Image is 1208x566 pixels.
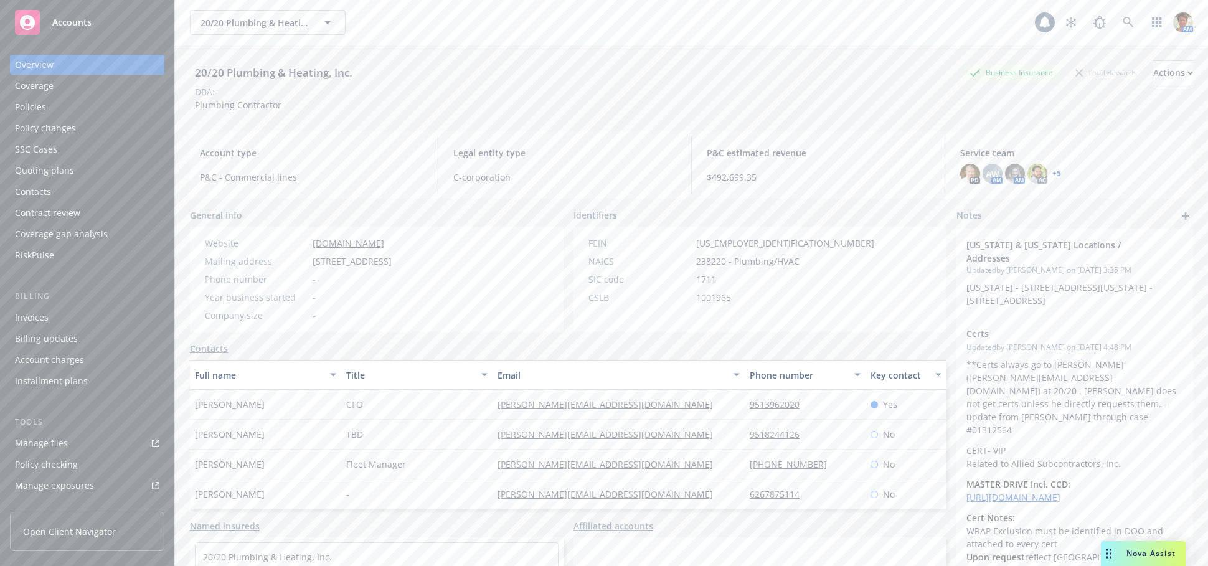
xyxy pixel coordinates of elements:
[195,85,218,98] div: DBA: -
[966,238,1151,265] span: [US_STATE] & [US_STATE] Locations / Addresses
[195,369,323,382] div: Full name
[453,146,676,159] span: Legal entity type
[10,5,164,40] a: Accounts
[313,273,316,286] span: -
[15,497,97,517] div: Manage certificates
[10,97,164,117] a: Policies
[10,224,164,244] a: Coverage gap analysis
[10,455,164,474] a: Policy checking
[195,458,265,471] span: [PERSON_NAME]
[966,342,1183,353] span: Updated by [PERSON_NAME] on [DATE] 4:48 PM
[1052,170,1061,177] a: +5
[205,273,308,286] div: Phone number
[1153,60,1193,85] button: Actions
[1005,164,1025,184] img: photo
[866,360,946,390] button: Key contact
[966,551,1025,563] strong: Upon request
[15,476,94,496] div: Manage exposures
[195,99,281,111] span: Plumbing Contractor
[966,524,1183,550] li: WRAP Exclusion must be identified in DOO and attached to every cert
[10,433,164,453] a: Manage files
[573,519,653,532] a: Affiliated accounts
[986,167,999,181] span: AW
[1126,548,1176,559] span: Nova Assist
[190,519,260,532] a: Named insureds
[588,255,691,268] div: NAICS
[10,118,164,138] a: Policy changes
[195,488,265,501] span: [PERSON_NAME]
[871,369,928,382] div: Key contact
[966,491,1060,503] a: [URL][DOMAIN_NAME]
[346,369,474,382] div: Title
[10,371,164,391] a: Installment plans
[10,76,164,96] a: Coverage
[750,369,847,382] div: Phone number
[195,398,265,411] span: [PERSON_NAME]
[1101,541,1186,566] button: Nova Assist
[10,55,164,75] a: Overview
[966,444,1183,470] p: CERT- VIP Related to Allied Subcontractors, Inc.
[201,16,308,29] span: 20/20 Plumbing & Heating, Inc.
[498,428,723,440] a: [PERSON_NAME][EMAIL_ADDRESS][DOMAIN_NAME]
[963,65,1059,80] div: Business Insurance
[346,398,363,411] span: CFO
[10,497,164,517] a: Manage certificates
[1116,10,1141,35] a: Search
[15,433,68,453] div: Manage files
[15,203,80,223] div: Contract review
[966,327,1151,340] span: Certs
[696,291,731,304] span: 1001965
[10,350,164,370] a: Account charges
[966,281,1183,307] p: [US_STATE] - [STREET_ADDRESS][US_STATE] - [STREET_ADDRESS]
[15,350,84,370] div: Account charges
[1173,12,1193,32] img: photo
[15,329,78,349] div: Billing updates
[313,291,316,304] span: -
[493,360,745,390] button: Email
[1178,209,1193,224] a: add
[707,146,930,159] span: P&C estimated revenue
[205,237,308,250] div: Website
[498,458,723,470] a: [PERSON_NAME][EMAIL_ADDRESS][DOMAIN_NAME]
[313,309,316,322] span: -
[10,245,164,265] a: RiskPulse
[205,255,308,268] div: Mailing address
[960,146,1183,159] span: Service team
[190,209,242,222] span: General info
[883,398,897,411] span: Yes
[15,55,54,75] div: Overview
[190,360,341,390] button: Full name
[200,146,423,159] span: Account type
[1087,10,1112,35] a: Report a Bug
[1153,61,1193,85] div: Actions
[966,265,1183,276] span: Updated by [PERSON_NAME] on [DATE] 3:35 PM
[573,209,617,222] span: Identifiers
[588,273,691,286] div: SIC code
[1144,10,1169,35] a: Switch app
[883,428,895,441] span: No
[205,309,308,322] div: Company size
[346,488,349,501] span: -
[10,416,164,428] div: Tools
[15,118,76,138] div: Policy changes
[313,237,384,249] a: [DOMAIN_NAME]
[883,488,895,501] span: No
[1069,65,1143,80] div: Total Rewards
[745,360,866,390] button: Phone number
[195,428,265,441] span: [PERSON_NAME]
[15,76,54,96] div: Coverage
[10,161,164,181] a: Quoting plans
[52,17,92,27] span: Accounts
[696,237,874,250] span: [US_EMPLOYER_IDENTIFICATION_NUMBER]
[10,476,164,496] span: Manage exposures
[15,224,108,244] div: Coverage gap analysis
[750,488,809,500] a: 6267875114
[190,65,357,81] div: 20/20 Plumbing & Heating, Inc.
[966,358,1183,436] p: **Certs always go to [PERSON_NAME] ([PERSON_NAME][EMAIL_ADDRESS][DOMAIN_NAME]) at 20/20 . [PERSON...
[313,255,392,268] span: [STREET_ADDRESS]
[883,458,895,471] span: No
[346,428,363,441] span: TBD
[750,458,837,470] a: [PHONE_NUMBER]
[10,182,164,202] a: Contacts
[10,203,164,223] a: Contract review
